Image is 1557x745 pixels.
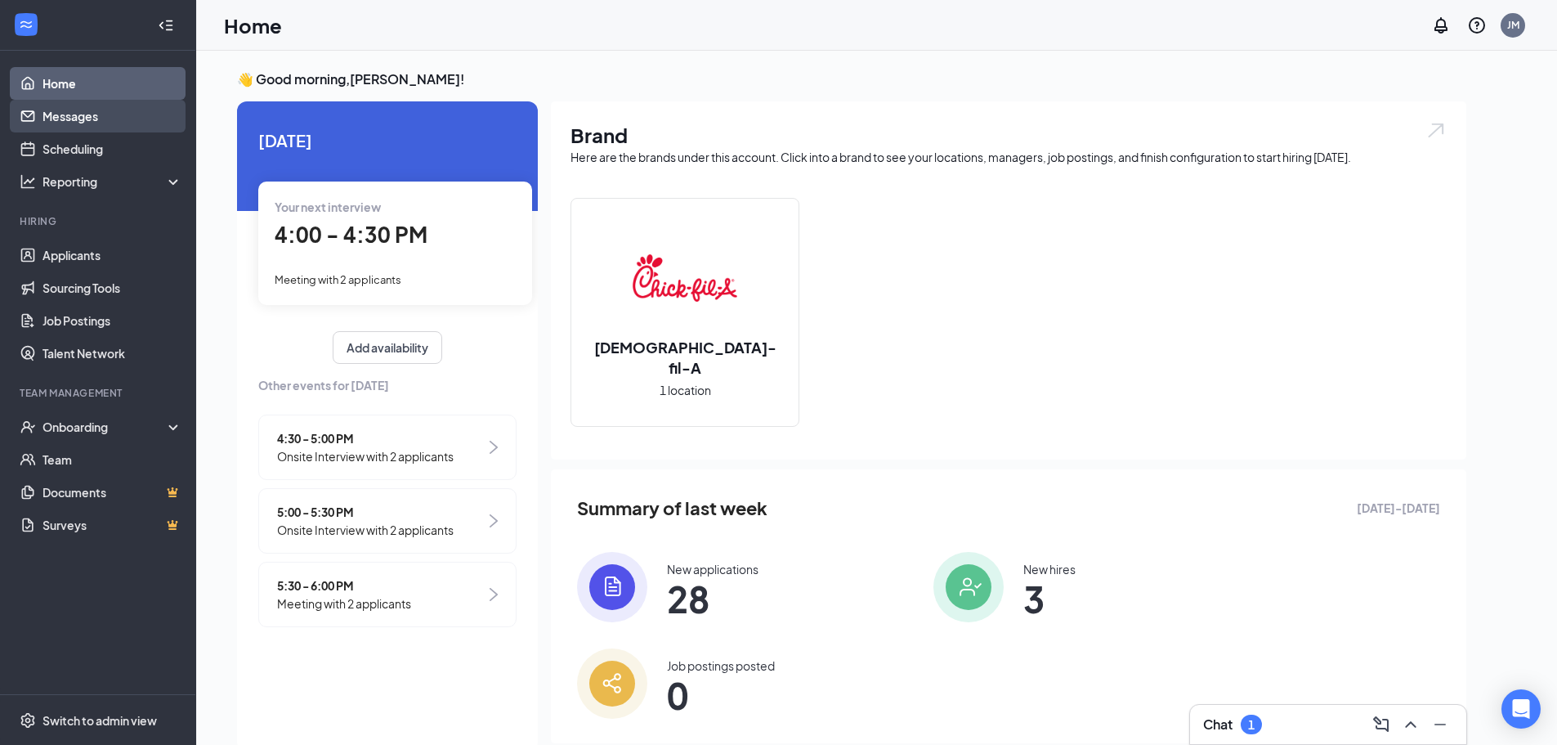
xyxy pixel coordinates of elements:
[277,429,454,447] span: 4:30 - 5:00 PM
[43,304,182,337] a: Job Postings
[277,447,454,465] span: Onsite Interview with 2 applicants
[577,494,767,523] span: Summary of last week
[1401,715,1421,734] svg: ChevronUp
[1507,18,1519,32] div: JM
[667,657,775,674] div: Job postings posted
[1430,715,1450,734] svg: Minimize
[1431,16,1451,35] svg: Notifications
[20,712,36,729] svg: Settings
[237,70,1466,88] h3: 👋 Good morning, [PERSON_NAME] !
[667,680,775,710] span: 0
[1023,561,1076,577] div: New hires
[1467,16,1487,35] svg: QuestionInfo
[20,419,36,435] svg: UserCheck
[43,337,182,370] a: Talent Network
[275,221,427,248] span: 4:00 - 4:30 PM
[277,577,411,595] span: 5:30 - 6:00 PM
[1023,584,1076,613] span: 3
[570,121,1447,149] h1: Brand
[43,239,182,272] a: Applicants
[571,337,799,378] h2: [DEMOGRAPHIC_DATA]-fil-A
[43,419,168,435] div: Onboarding
[1203,716,1233,734] h3: Chat
[20,173,36,190] svg: Analysis
[224,11,282,39] h1: Home
[43,173,183,190] div: Reporting
[275,273,401,286] span: Meeting with 2 applicants
[667,584,758,613] span: 28
[258,128,517,153] span: [DATE]
[1357,499,1440,517] span: [DATE] - [DATE]
[20,214,179,228] div: Hiring
[577,649,647,719] img: icon
[1248,718,1255,732] div: 1
[1371,715,1391,734] svg: ComposeMessage
[43,100,182,132] a: Messages
[20,386,179,400] div: Team Management
[570,149,1447,165] div: Here are the brands under this account. Click into a brand to see your locations, managers, job p...
[158,17,174,34] svg: Collapse
[933,552,1004,622] img: icon
[43,67,182,100] a: Home
[43,132,182,165] a: Scheduling
[1425,121,1447,140] img: open.6027fd2a22e1237b5b06.svg
[660,381,711,399] span: 1 location
[258,376,517,394] span: Other events for [DATE]
[43,712,157,729] div: Switch to admin view
[18,16,34,33] svg: WorkstreamLogo
[667,561,758,577] div: New applications
[577,552,647,622] img: icon
[333,331,442,364] button: Add availability
[633,226,737,330] img: Chick-fil-A
[277,503,454,521] span: 5:00 - 5:30 PM
[277,595,411,613] span: Meeting with 2 applicants
[43,443,182,476] a: Team
[1368,711,1394,738] button: ComposeMessage
[43,476,182,509] a: DocumentsCrown
[1501,689,1541,729] div: Open Intercom Messenger
[1398,711,1424,738] button: ChevronUp
[275,200,381,214] span: Your next interview
[1427,711,1453,738] button: Minimize
[43,272,182,304] a: Sourcing Tools
[277,521,454,539] span: Onsite Interview with 2 applicants
[43,509,182,541] a: SurveysCrown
